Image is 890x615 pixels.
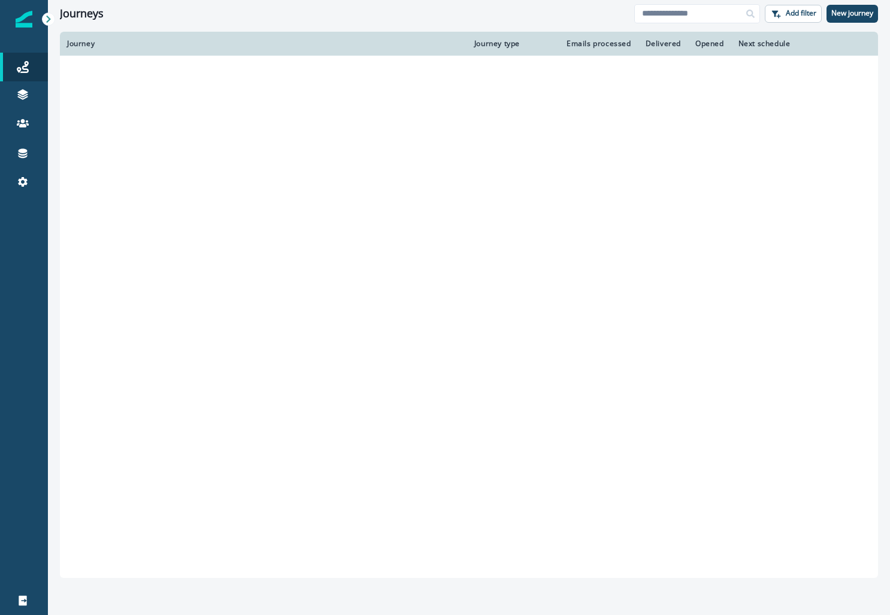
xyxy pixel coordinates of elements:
[695,39,724,48] div: Opened
[67,39,460,48] div: Journey
[646,39,681,48] div: Delivered
[16,11,32,28] img: Inflection
[562,39,631,48] div: Emails processed
[765,5,822,23] button: Add filter
[60,7,104,20] h1: Journeys
[827,5,878,23] button: New journey
[831,9,873,17] p: New journey
[474,39,548,48] div: Journey type
[786,9,816,17] p: Add filter
[738,39,841,48] div: Next schedule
